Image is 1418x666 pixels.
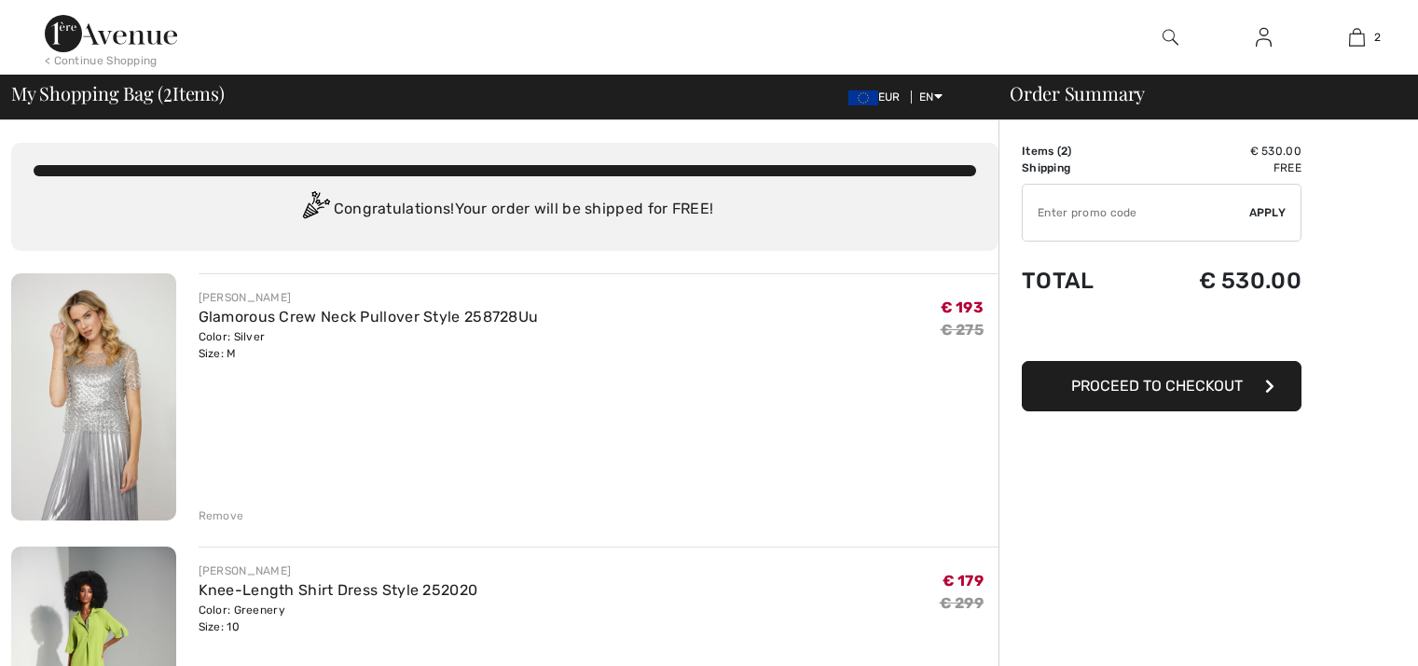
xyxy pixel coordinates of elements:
[199,581,478,599] a: Knee-Length Shirt Dress Style 252020
[1071,377,1243,395] span: Proceed to Checkout
[1061,145,1067,158] span: 2
[11,273,176,520] img: Glamorous Crew Neck Pullover Style 258728Uu
[199,562,478,579] div: [PERSON_NAME]
[45,15,177,52] img: 1ère Avenue
[163,79,172,104] span: 2
[34,191,976,229] div: Congratulations! Your order will be shipped for FREE!
[1311,26,1402,49] a: 2
[987,84,1407,103] div: Order Summary
[1022,361,1301,411] button: Proceed to Checkout
[943,572,984,590] span: € 179
[11,84,225,103] span: My Shopping Bag ( Items)
[1249,204,1287,221] span: Apply
[941,298,984,316] span: € 193
[1256,26,1272,49] img: My Info
[199,602,478,635] div: Color: Greenery Size: 10
[1023,185,1249,241] input: Promo code
[296,191,334,229] img: Congratulation2.svg
[1022,312,1301,354] iframe: PayPal
[1349,26,1365,49] img: My Bag
[1241,26,1287,49] a: Sign In
[199,507,244,524] div: Remove
[940,594,984,612] s: € 299
[848,90,878,105] img: Euro
[919,90,943,104] span: EN
[199,289,539,306] div: [PERSON_NAME]
[941,321,984,339] s: € 275
[1137,160,1301,176] td: Free
[199,328,539,362] div: Color: Silver Size: M
[1137,143,1301,160] td: € 530.00
[1374,29,1381,46] span: 2
[45,52,158,69] div: < Continue Shopping
[1022,143,1137,160] td: Items ( )
[1137,249,1301,312] td: € 530.00
[1022,160,1137,176] td: Shipping
[199,308,539,326] a: Glamorous Crew Neck Pullover Style 258728Uu
[1022,249,1137,312] td: Total
[848,90,908,104] span: EUR
[1163,26,1178,49] img: search the website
